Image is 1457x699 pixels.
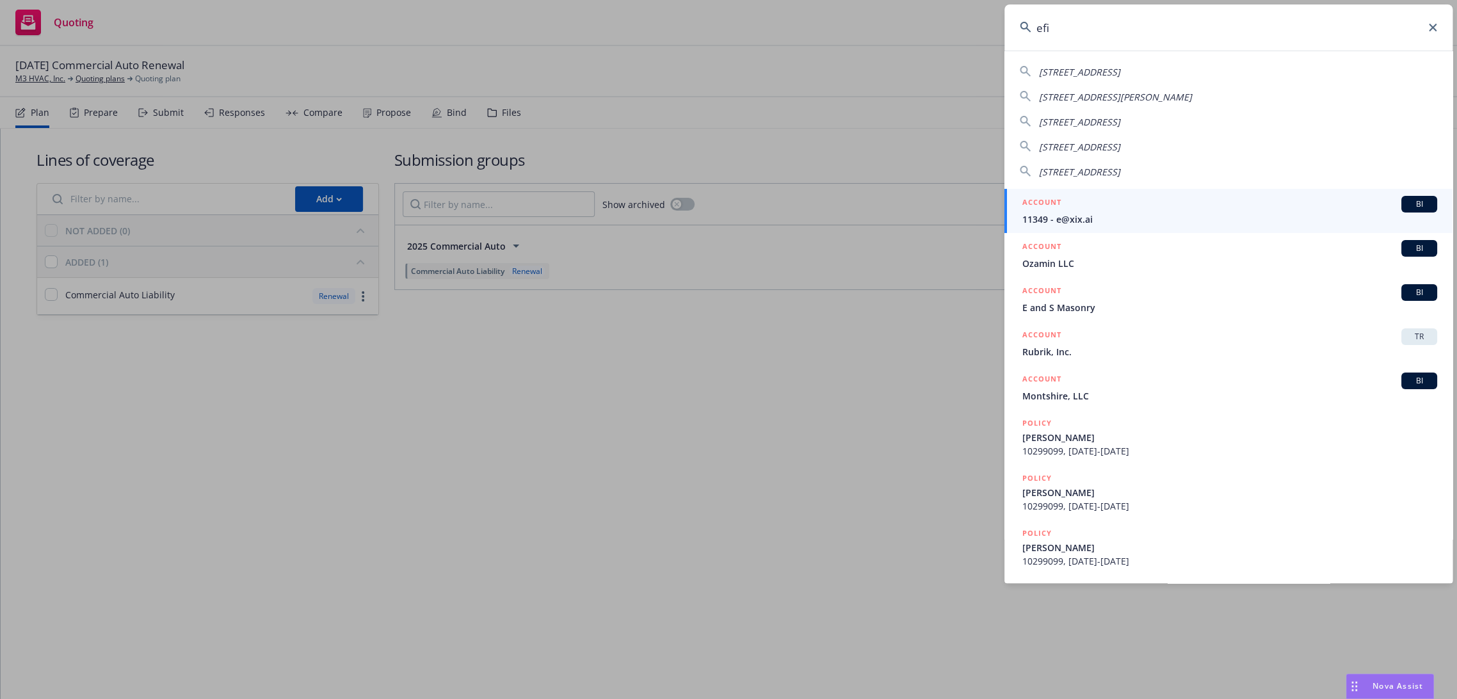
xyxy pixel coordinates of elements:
[1022,345,1437,358] span: Rubrik, Inc.
[1039,141,1120,153] span: [STREET_ADDRESS]
[1022,431,1437,444] span: [PERSON_NAME]
[1004,277,1453,321] a: ACCOUNTBIE and S Masonry
[1039,66,1120,78] span: [STREET_ADDRESS]
[1039,116,1120,128] span: [STREET_ADDRESS]
[1004,233,1453,277] a: ACCOUNTBIOzamin LLC
[1406,198,1432,210] span: BI
[1022,213,1437,226] span: 11349 - e@xix.ai
[1022,541,1437,554] span: [PERSON_NAME]
[1039,166,1120,178] span: [STREET_ADDRESS]
[1039,91,1192,103] span: [STREET_ADDRESS][PERSON_NAME]
[1004,189,1453,233] a: ACCOUNTBI11349 - e@xix.ai
[1406,331,1432,342] span: TR
[1022,444,1437,458] span: 10299099, [DATE]-[DATE]
[1346,673,1434,699] button: Nova Assist
[1022,328,1061,344] h5: ACCOUNT
[1022,417,1052,430] h5: POLICY
[1022,301,1437,314] span: E and S Masonry
[1004,410,1453,465] a: POLICY[PERSON_NAME]10299099, [DATE]-[DATE]
[1004,465,1453,520] a: POLICY[PERSON_NAME]10299099, [DATE]-[DATE]
[1022,527,1052,540] h5: POLICY
[1004,366,1453,410] a: ACCOUNTBIMontshire, LLC
[1346,674,1362,698] div: Drag to move
[1406,243,1432,254] span: BI
[1022,554,1437,568] span: 10299099, [DATE]-[DATE]
[1022,284,1061,300] h5: ACCOUNT
[1004,4,1453,51] input: Search...
[1004,321,1453,366] a: ACCOUNTTRRubrik, Inc.
[1406,375,1432,387] span: BI
[1406,287,1432,298] span: BI
[1004,520,1453,575] a: POLICY[PERSON_NAME]10299099, [DATE]-[DATE]
[1022,196,1061,211] h5: ACCOUNT
[1022,240,1061,255] h5: ACCOUNT
[1372,680,1423,691] span: Nova Assist
[1022,257,1437,270] span: Ozamin LLC
[1022,499,1437,513] span: 10299099, [DATE]-[DATE]
[1022,389,1437,403] span: Montshire, LLC
[1022,373,1061,388] h5: ACCOUNT
[1022,486,1437,499] span: [PERSON_NAME]
[1004,575,1453,630] a: POLICY
[1022,582,1052,595] h5: POLICY
[1022,472,1052,485] h5: POLICY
